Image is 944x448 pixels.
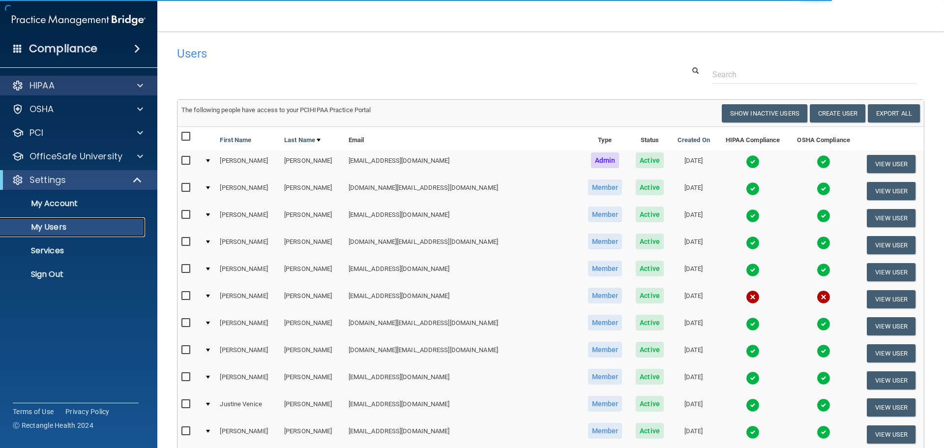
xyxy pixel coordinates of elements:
button: View User [867,263,915,281]
button: View User [867,209,915,227]
td: [PERSON_NAME] [280,232,345,259]
img: tick.e7d51cea.svg [746,263,760,277]
img: tick.e7d51cea.svg [817,236,830,250]
span: Member [588,261,622,276]
span: Active [636,261,664,276]
td: [PERSON_NAME] [216,313,280,340]
td: [DATE] [670,313,717,340]
td: [EMAIL_ADDRESS][DOMAIN_NAME] [345,205,581,232]
a: Last Name [284,134,321,146]
td: [DATE] [670,340,717,367]
td: [DOMAIN_NAME][EMAIL_ADDRESS][DOMAIN_NAME] [345,313,581,340]
td: [PERSON_NAME] [216,150,280,178]
p: HIPAA [29,80,55,91]
img: tick.e7d51cea.svg [817,344,830,358]
td: [PERSON_NAME] [216,286,280,313]
td: [PERSON_NAME] [280,286,345,313]
p: Services [6,246,141,256]
img: tick.e7d51cea.svg [817,155,830,169]
td: [EMAIL_ADDRESS][DOMAIN_NAME] [345,421,581,448]
span: Member [588,234,622,249]
img: tick.e7d51cea.svg [746,425,760,439]
td: [PERSON_NAME] [216,259,280,286]
button: View User [867,371,915,389]
img: tick.e7d51cea.svg [817,209,830,223]
button: Create User [810,104,865,122]
img: tick.e7d51cea.svg [746,209,760,223]
td: [PERSON_NAME] [280,178,345,205]
td: [DATE] [670,178,717,205]
a: First Name [220,134,251,146]
img: tick.e7d51cea.svg [746,236,760,250]
span: Member [588,288,622,303]
p: Sign Out [6,269,141,279]
td: [PERSON_NAME] [280,313,345,340]
td: [EMAIL_ADDRESS][DOMAIN_NAME] [345,286,581,313]
th: Email [345,127,581,150]
td: [PERSON_NAME] [216,178,280,205]
td: [PERSON_NAME] [280,150,345,178]
iframe: Drift Widget Chat Controller [774,378,932,418]
td: [DATE] [670,286,717,313]
a: Created On [678,134,710,146]
button: View User [867,236,915,254]
img: PMB logo [12,10,146,30]
td: [PERSON_NAME] [216,367,280,394]
span: Member [588,207,622,222]
td: [EMAIL_ADDRESS][DOMAIN_NAME] [345,259,581,286]
span: Active [636,207,664,222]
a: HIPAA [12,80,143,91]
a: Privacy Policy [65,407,110,417]
input: Search [712,65,917,84]
span: Active [636,423,664,439]
td: [DOMAIN_NAME][EMAIL_ADDRESS][DOMAIN_NAME] [345,340,581,367]
img: tick.e7d51cea.svg [746,344,760,358]
p: My Users [6,222,141,232]
button: View User [867,317,915,335]
p: PCI [29,127,43,139]
span: Ⓒ Rectangle Health 2024 [13,420,93,430]
td: Justine Venice [216,394,280,421]
td: [DATE] [670,259,717,286]
span: Active [636,179,664,195]
td: [PERSON_NAME] [216,340,280,367]
span: Member [588,179,622,195]
img: tick.e7d51cea.svg [746,317,760,331]
span: Active [636,315,664,330]
a: Terms of Use [13,407,54,417]
span: Active [636,396,664,412]
td: [DOMAIN_NAME][EMAIL_ADDRESS][DOMAIN_NAME] [345,232,581,259]
p: OfficeSafe University [29,150,122,162]
td: [DATE] [670,150,717,178]
img: tick.e7d51cea.svg [746,182,760,196]
td: [EMAIL_ADDRESS][DOMAIN_NAME] [345,394,581,421]
a: Export All [868,104,920,122]
td: [PERSON_NAME] [216,421,280,448]
button: View User [867,182,915,200]
p: My Account [6,199,141,209]
span: Member [588,396,622,412]
img: tick.e7d51cea.svg [817,263,830,277]
a: Settings [12,174,143,186]
img: tick.e7d51cea.svg [817,425,830,439]
img: cross.ca9f0e7f.svg [817,290,830,304]
th: Status [629,127,671,150]
td: [EMAIL_ADDRESS][DOMAIN_NAME] [345,367,581,394]
button: View User [867,344,915,362]
td: [PERSON_NAME] [280,205,345,232]
td: [PERSON_NAME] [280,421,345,448]
span: Active [636,234,664,249]
th: Type [581,127,629,150]
span: Active [636,369,664,385]
span: Member [588,369,622,385]
img: tick.e7d51cea.svg [746,155,760,169]
span: Member [588,342,622,358]
td: [PERSON_NAME] [280,259,345,286]
td: [DATE] [670,232,717,259]
img: cross.ca9f0e7f.svg [746,290,760,304]
td: [EMAIL_ADDRESS][DOMAIN_NAME] [345,150,581,178]
button: View User [867,425,915,444]
td: [PERSON_NAME] [280,340,345,367]
p: OSHA [29,103,54,115]
span: Member [588,423,622,439]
